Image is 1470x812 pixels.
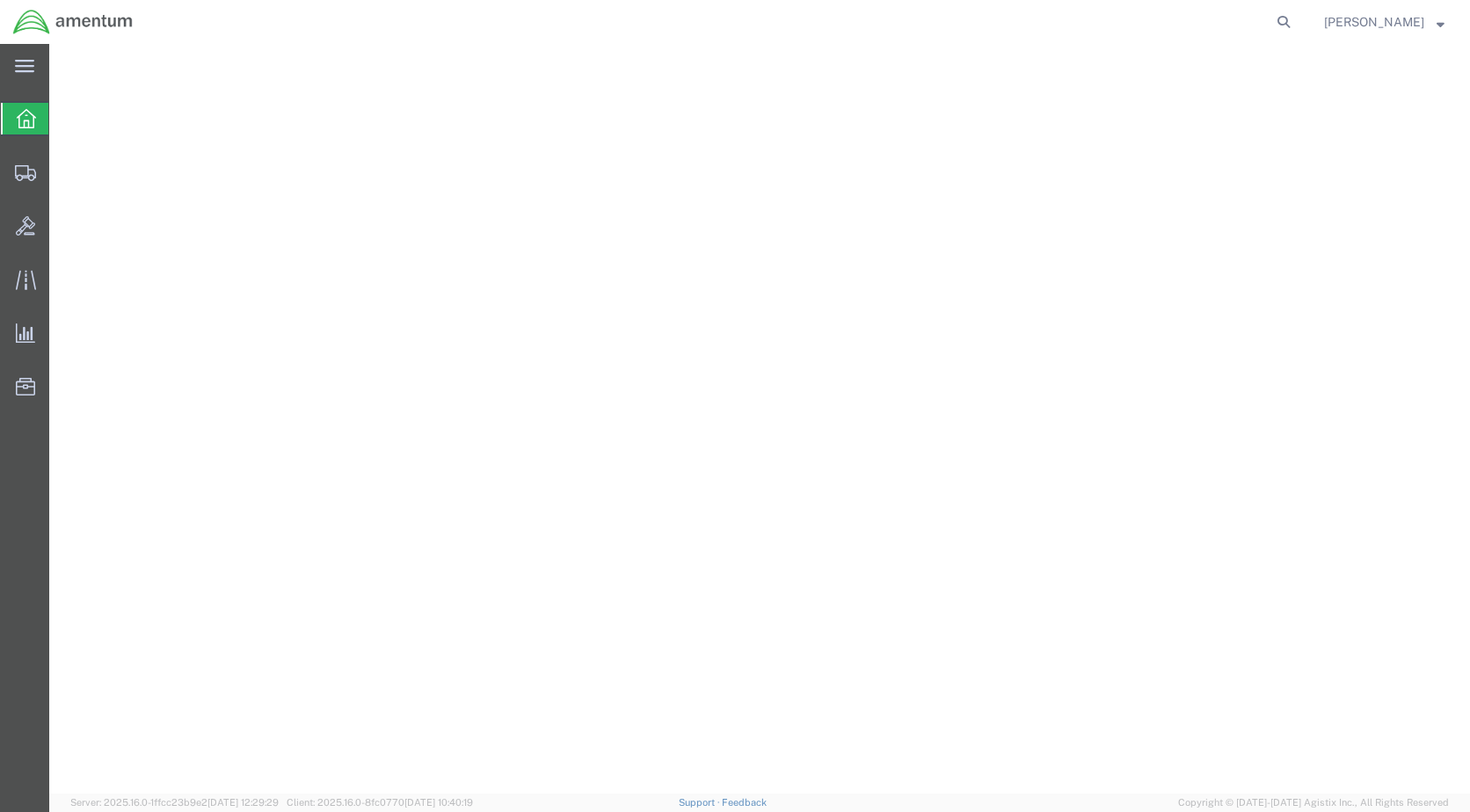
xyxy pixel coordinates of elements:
[679,797,723,808] a: Support
[49,44,1470,794] iframe: FS Legacy Container
[722,797,767,808] a: Feedback
[404,797,473,808] span: [DATE] 10:40:19
[1323,11,1445,33] button: [PERSON_NAME]
[207,797,279,808] span: [DATE] 12:29:29
[1178,795,1449,810] span: Copyright © [DATE]-[DATE] Agistix Inc., All Rights Reserved
[12,9,134,35] img: logo
[287,797,473,808] span: Client: 2025.16.0-8fc0770
[1324,12,1424,32] span: David Jurado
[70,797,279,808] span: Server: 2025.16.0-1ffcc23b9e2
